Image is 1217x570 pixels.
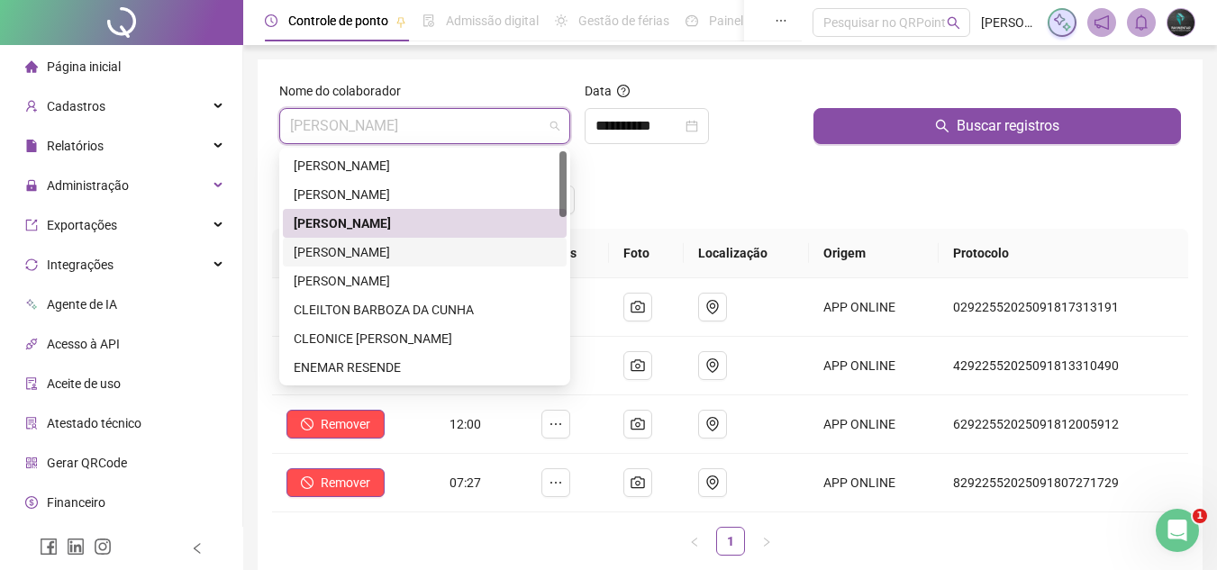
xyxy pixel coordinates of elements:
[395,16,406,27] span: pushpin
[294,156,556,176] div: [PERSON_NAME]
[939,454,1188,512] td: 82922552025091807271729
[283,295,567,324] div: CLEILTON BARBOZA DA CUNHA
[294,213,556,233] div: [PERSON_NAME]
[555,14,568,27] span: sun
[1193,509,1207,523] span: 1
[25,60,38,73] span: home
[47,99,105,113] span: Cadastros
[25,140,38,152] span: file
[752,527,781,556] li: Próxima página
[25,457,38,469] span: qrcode
[939,337,1188,395] td: 42922552025091813310490
[67,538,85,556] span: linkedin
[689,537,700,547] span: left
[705,475,720,490] span: environment
[47,297,117,312] span: Agente de IA
[283,324,567,353] div: CLEONICE FATIMA CASTILHOS DE LIMA
[684,229,810,278] th: Localização
[775,14,787,27] span: ellipsis
[283,353,567,382] div: ENEMAR RESENDE
[631,358,645,373] span: camera
[1133,14,1149,31] span: bell
[705,417,720,431] span: environment
[25,417,38,430] span: solution
[549,417,563,431] span: ellipsis
[609,229,683,278] th: Foto
[47,495,105,510] span: Financeiro
[25,496,38,509] span: dollar
[1052,13,1072,32] img: sparkle-icon.fc2bf0ac1784a2077858766a79e2daf3.svg
[301,476,313,489] span: stop
[1156,509,1199,552] iframe: Intercom live chat
[290,109,559,143] span: BEATRIZ COELHO DE FREITAS
[761,537,772,547] span: right
[717,528,744,555] a: 1
[301,418,313,430] span: stop
[25,179,38,192] span: lock
[286,468,385,497] button: Remover
[283,180,567,209] div: ANDREI FERNANDES CORREA
[680,527,709,556] button: left
[191,542,204,555] span: left
[25,219,38,231] span: export
[549,475,563,490] span: ellipsis
[47,218,117,232] span: Exportações
[265,14,277,27] span: clock-circle
[294,271,556,291] div: [PERSON_NAME]
[809,337,939,395] td: APP ONLINE
[47,456,127,470] span: Gerar QRCode
[450,475,481,490] span: 07:27
[705,358,720,373] span: environment
[294,242,556,262] div: [PERSON_NAME]
[294,357,556,377] div: ENEMAR RESENDE
[47,258,114,272] span: Integrações
[686,14,698,27] span: dashboard
[47,416,141,430] span: Atestado técnico
[283,209,567,238] div: BEATRIZ COELHO DE FREITAS
[631,475,645,490] span: camera
[809,278,939,337] td: APP ONLINE
[585,84,612,98] span: Data
[1167,9,1194,36] img: 35618
[283,267,567,295] div: CLAUDIONOR ROCINO RODRIGUES
[809,395,939,454] td: APP ONLINE
[680,527,709,556] li: Página anterior
[631,417,645,431] span: camera
[294,300,556,320] div: CLEILTON BARBOZA DA CUNHA
[47,376,121,391] span: Aceite de uso
[47,139,104,153] span: Relatórios
[617,85,630,97] span: question-circle
[809,229,939,278] th: Origem
[809,454,939,512] td: APP ONLINE
[25,377,38,390] span: audit
[25,258,38,271] span: sync
[321,473,370,493] span: Remover
[94,538,112,556] span: instagram
[578,14,669,28] span: Gestão de férias
[294,185,556,204] div: [PERSON_NAME]
[279,81,413,101] label: Nome do colaborador
[286,410,385,439] button: Remover
[25,338,38,350] span: api
[25,100,38,113] span: user-add
[422,14,435,27] span: file-done
[288,14,388,28] span: Controle de ponto
[321,414,370,434] span: Remover
[939,278,1188,337] td: 02922552025091817313191
[947,16,960,30] span: search
[981,13,1037,32] span: [PERSON_NAME]
[716,527,745,556] li: 1
[47,178,129,193] span: Administração
[446,14,539,28] span: Admissão digital
[939,229,1188,278] th: Protocolo
[939,395,1188,454] td: 62922552025091812005912
[294,329,556,348] div: CLEONICE [PERSON_NAME]
[47,337,120,351] span: Acesso à API
[752,527,781,556] button: right
[705,300,720,314] span: environment
[47,59,121,74] span: Página inicial
[450,417,481,431] span: 12:00
[813,108,1181,144] button: Buscar registros
[709,14,779,28] span: Painel do DP
[631,300,645,314] span: camera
